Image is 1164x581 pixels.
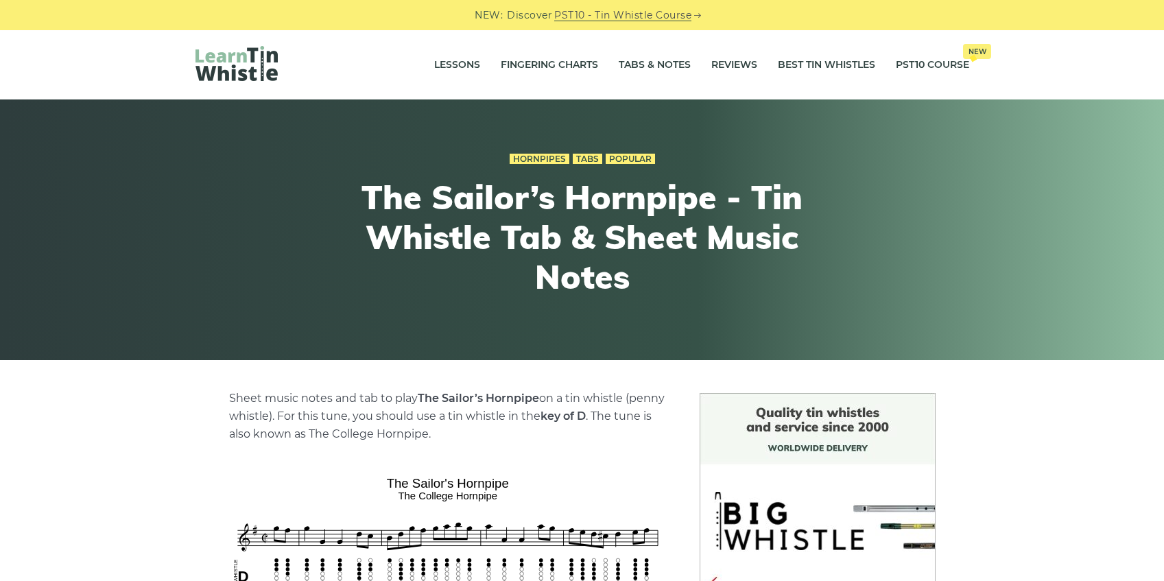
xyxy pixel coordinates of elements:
[896,48,969,82] a: PST10 CourseNew
[418,392,539,405] strong: The Sailor’s Hornpipe
[541,410,586,423] strong: key of D
[606,154,655,165] a: Popular
[573,154,602,165] a: Tabs
[330,178,835,296] h1: The Sailor’s Hornpipe - Tin Whistle Tab & Sheet Music Notes
[195,46,278,81] img: LearnTinWhistle.com
[778,48,875,82] a: Best Tin Whistles
[229,390,667,443] p: Sheet music notes and tab to play on a tin whistle (penny whistle). For this tune, you should use...
[510,154,569,165] a: Hornpipes
[434,48,480,82] a: Lessons
[619,48,691,82] a: Tabs & Notes
[711,48,757,82] a: Reviews
[501,48,598,82] a: Fingering Charts
[963,44,991,59] span: New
